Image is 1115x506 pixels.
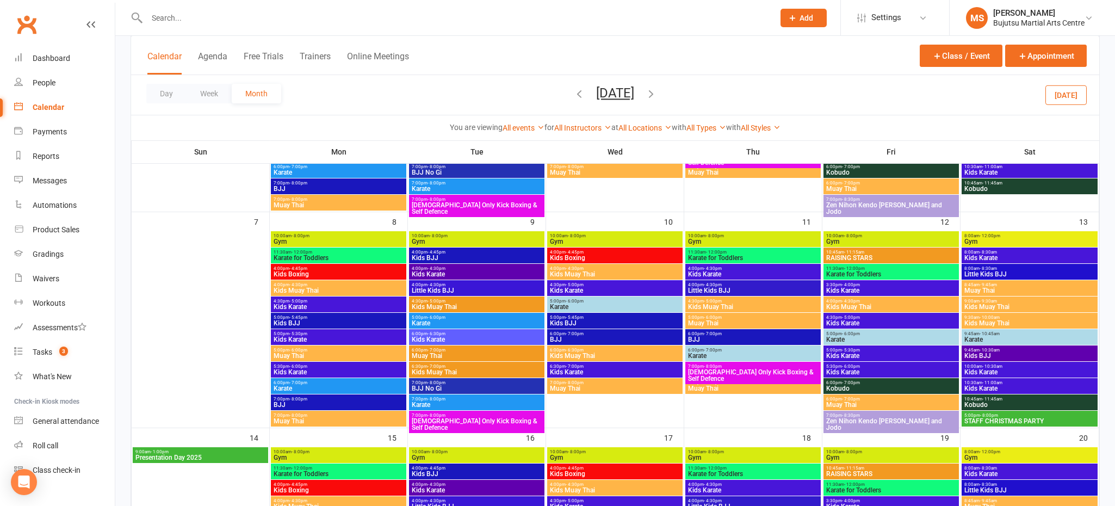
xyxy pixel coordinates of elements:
span: 7:00pm [687,364,819,369]
span: 7:00pm [411,181,542,186]
span: Karate [411,320,542,326]
span: Little Kids BJJ [687,287,819,294]
a: Waivers [14,267,115,291]
span: Kids Karate [411,271,542,277]
span: - 5:00pm [428,299,445,304]
a: Workouts [14,291,115,316]
span: 4:30pm [411,299,542,304]
strong: for [544,123,554,132]
div: Payments [33,127,67,136]
span: RAISING STARS [826,255,957,261]
span: Kids Karate [826,287,957,294]
a: Roll call [14,434,115,458]
span: Kids Karate [273,369,404,375]
span: Kids Karate [273,336,404,343]
button: [DATE] [1045,85,1087,104]
span: - 7:00pm [704,331,722,336]
span: - 4:30pm [566,266,584,271]
span: - 7:00pm [566,364,584,369]
th: Wed [546,140,684,163]
span: Kids Karate [826,369,957,375]
span: 10:00am [273,233,404,238]
span: 5:30pm [826,364,957,369]
span: 9:45am [964,331,1095,336]
span: Muay Thai [687,169,819,176]
span: - 11:00am [982,164,1002,169]
div: Messages [33,176,67,185]
span: Kids Karate [964,385,1095,392]
span: - 8:00pm [428,164,445,169]
span: - 5:45pm [566,315,584,320]
span: 11:30am [273,250,404,255]
span: Kids Muay Thai [273,287,404,294]
span: - 11:00am [982,380,1002,385]
span: Kids BJJ [549,320,680,326]
span: Karate [273,169,404,176]
span: - 6:00pm [842,364,860,369]
span: 9:30am [964,315,1095,320]
span: - 8:30am [980,266,997,271]
span: - 12:00pm [706,250,727,255]
span: 4:30pm [273,299,404,304]
span: 10:00am [549,233,680,238]
div: Assessments [33,323,86,332]
span: Gym [687,238,819,245]
span: Karate for Toddlers [826,271,957,277]
span: Kobudo [964,186,1095,192]
span: Kids Karate [549,287,680,294]
span: - 5:30pm [842,348,860,353]
span: Zen Nihon Kendo [PERSON_NAME] and Jodo [826,202,957,215]
span: 6:30pm [411,364,542,369]
span: Karate [549,304,680,310]
span: - 7:00pm [289,164,307,169]
span: - 4:45pm [566,250,584,255]
span: - 5:00pm [842,315,860,320]
span: 5:30pm [273,364,404,369]
a: Tasks 3 [14,340,115,365]
span: Little Kids BJJ [964,271,1095,277]
button: Week [187,84,232,103]
span: Kids Karate [826,320,957,326]
span: - 6:00pm [428,315,445,320]
strong: You are viewing [450,123,503,132]
span: 4:30pm [687,299,819,304]
a: Assessments [14,316,115,340]
span: 8:45am [964,282,1095,287]
span: Muay Thai [549,169,680,176]
span: - 8:00pm [428,380,445,385]
span: Gym [549,238,680,245]
span: - 5:00pm [289,299,307,304]
span: Gym [964,238,1095,245]
div: People [33,78,55,87]
span: Settings [871,5,901,30]
strong: at [611,123,618,132]
span: - 9:45am [980,282,997,287]
span: Kobudo [826,385,957,392]
span: Kids BJJ [411,255,542,261]
span: - 6:30pm [566,348,584,353]
a: Product Sales [14,218,115,242]
span: Kids Karate [687,271,819,277]
strong: with [672,123,686,132]
span: 9:00am [964,299,1095,304]
span: Muay Thai [273,202,404,208]
button: Agenda [198,51,227,75]
span: 8:00am [964,266,1095,271]
span: 10:00am [411,233,542,238]
span: 3:30pm [826,282,957,287]
span: Little Kids BJJ [411,287,542,294]
span: - 12:00pm [292,250,312,255]
th: Mon [270,140,408,163]
span: [DEMOGRAPHIC_DATA] Only Kick Boxing & Self Defence [411,202,542,215]
th: Sun [132,140,270,163]
span: 4:00pm [411,282,542,287]
button: Online Meetings [347,51,409,75]
span: 6:30pm [549,364,680,369]
span: 8:00am [964,233,1095,238]
div: 13 [1079,212,1099,230]
span: 5:00pm [549,299,680,304]
span: - 4:30pm [842,299,860,304]
span: - 7:00pm [428,348,445,353]
span: 6:00pm [826,397,957,402]
span: - 5:45pm [289,315,307,320]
